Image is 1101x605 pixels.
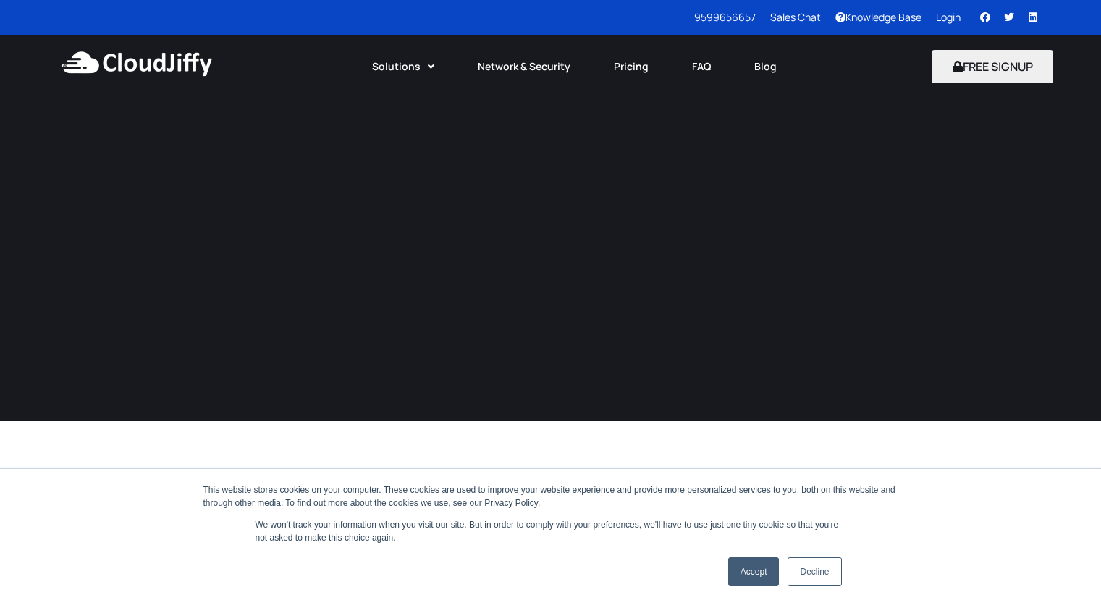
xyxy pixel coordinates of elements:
[670,51,733,82] a: FAQ
[788,557,841,586] a: Decline
[770,10,821,24] a: Sales Chat
[932,50,1054,83] button: FREE SIGNUP
[932,59,1054,75] a: FREE SIGNUP
[456,51,592,82] a: Network & Security
[694,10,756,24] a: 9599656657
[728,557,780,586] a: Accept
[350,51,456,82] a: Solutions
[936,10,961,24] a: Login
[835,10,921,24] a: Knowledge Base
[733,51,798,82] a: Blog
[203,483,898,509] div: This website stores cookies on your computer. These cookies are used to improve your website expe...
[256,518,846,544] p: We won't track your information when you visit our site. But in order to comply with your prefere...
[592,51,670,82] a: Pricing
